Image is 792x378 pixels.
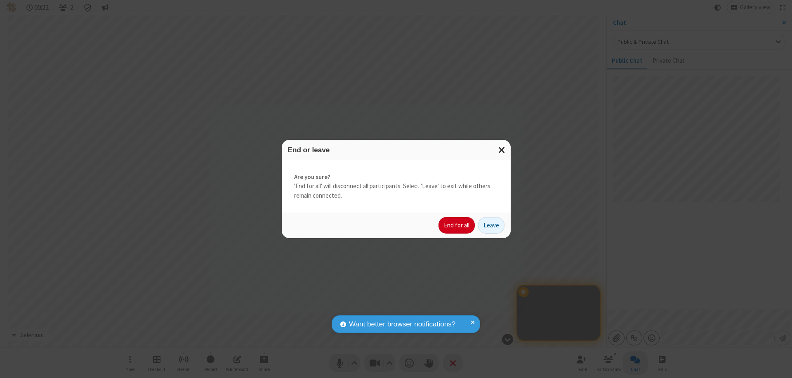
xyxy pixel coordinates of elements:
button: End for all [438,217,475,234]
strong: Are you sure? [294,172,498,182]
div: 'End for all' will disconnect all participants. Select 'Leave' to exit while others remain connec... [282,160,511,213]
span: Want better browser notifications? [349,319,455,330]
button: Close modal [493,140,511,160]
h3: End or leave [288,146,504,154]
button: Leave [478,217,504,234]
